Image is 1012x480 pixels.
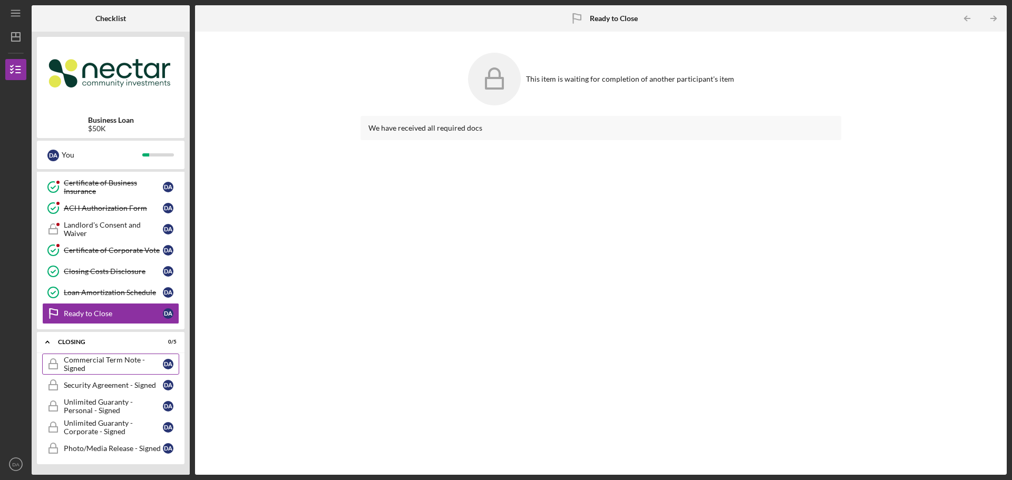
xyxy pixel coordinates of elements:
[64,221,163,238] div: Landlord's Consent and Waiver
[64,398,163,415] div: Unlimited Guaranty - Personal - Signed
[361,116,841,140] div: We have received all required docs
[64,246,163,254] div: Certificate of Corporate Vote
[42,354,179,375] a: Commercial Term Note - SignedDA
[42,375,179,396] a: Security Agreement - SignedDA
[163,266,173,277] div: D A
[58,339,150,345] div: Closing
[163,182,173,192] div: D A
[163,359,173,369] div: D A
[42,198,179,219] a: ACH Authorization FormDA
[163,422,173,433] div: D A
[42,438,179,459] a: Photo/Media Release - SignedDA
[42,396,179,417] a: Unlimited Guaranty - Personal - SignedDA
[163,443,173,454] div: D A
[64,381,163,389] div: Security Agreement - Signed
[64,356,163,373] div: Commercial Term Note - Signed
[526,75,734,83] div: This item is waiting for completion of another participant's item
[163,380,173,390] div: D A
[163,287,173,298] div: D A
[42,303,179,324] a: Ready to CloseDA
[88,116,134,124] b: Business Loan
[64,444,163,453] div: Photo/Media Release - Signed
[64,267,163,276] div: Closing Costs Disclosure
[5,454,26,475] button: DA
[42,417,179,438] a: Unlimited Guaranty - Corporate - SignedDA
[12,462,20,467] text: DA
[64,179,163,195] div: Certificate of Business Insurance
[42,282,179,303] a: Loan Amortization ScheduleDA
[163,224,173,234] div: D A
[37,42,184,105] img: Product logo
[95,14,126,23] b: Checklist
[64,309,163,318] div: Ready to Close
[64,204,163,212] div: ACH Authorization Form
[42,219,179,240] a: Landlord's Consent and WaiverDA
[163,203,173,213] div: D A
[62,146,142,164] div: You
[64,419,163,436] div: Unlimited Guaranty - Corporate - Signed
[42,177,179,198] a: Certificate of Business InsuranceDA
[163,245,173,256] div: D A
[590,14,638,23] b: Ready to Close
[42,240,179,261] a: Certificate of Corporate VoteDA
[163,308,173,319] div: D A
[88,124,134,133] div: $50K
[158,339,177,345] div: 0 / 5
[64,288,163,297] div: Loan Amortization Schedule
[42,261,179,282] a: Closing Costs DisclosureDA
[163,401,173,412] div: D A
[47,150,59,161] div: D A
